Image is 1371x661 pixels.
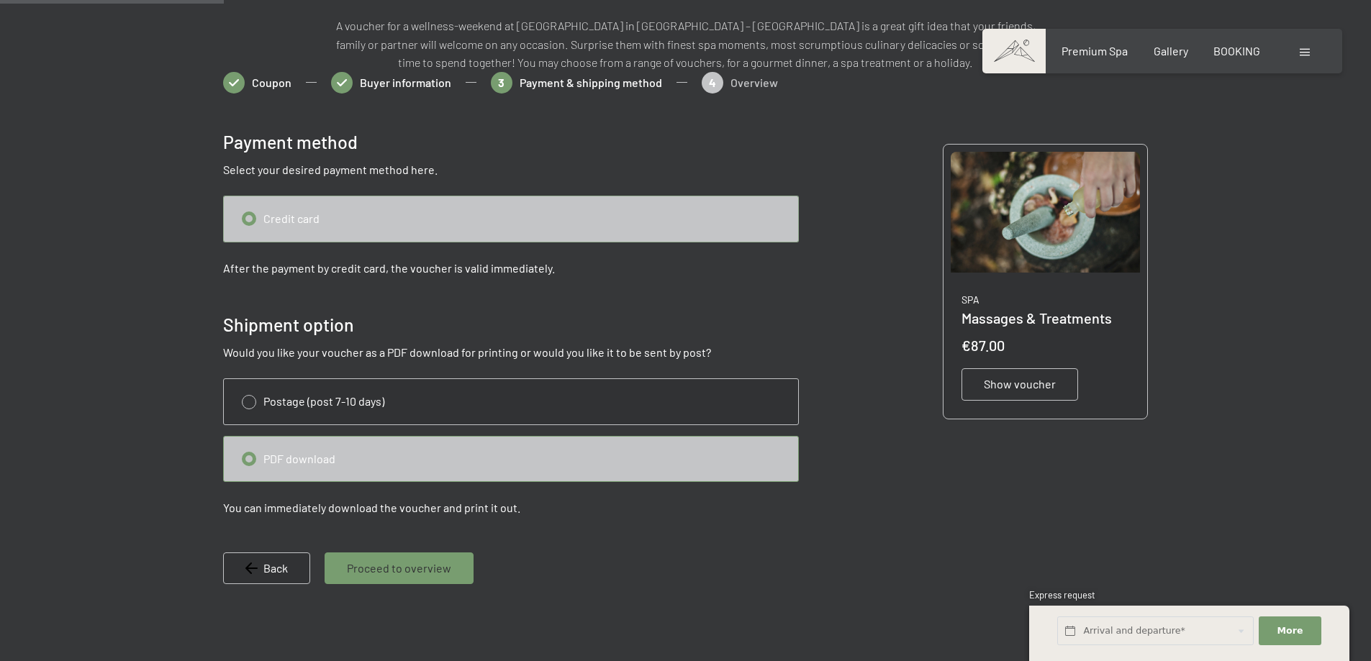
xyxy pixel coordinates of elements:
button: More [1259,616,1321,646]
span: Express request [1029,589,1095,601]
a: Gallery [1154,44,1188,58]
p: A voucher for a wellness-weekend at [GEOGRAPHIC_DATA] in [GEOGRAPHIC_DATA] – [GEOGRAPHIC_DATA] is... [326,17,1046,72]
span: More [1277,624,1303,637]
a: Premium Spa [1062,44,1128,58]
a: BOOKING [1213,44,1260,58]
